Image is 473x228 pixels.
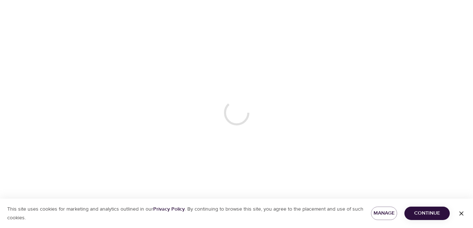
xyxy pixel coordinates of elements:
[377,209,391,218] span: Manage
[404,207,450,220] button: Continue
[410,209,444,218] span: Continue
[371,207,397,220] button: Manage
[153,206,185,212] a: Privacy Policy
